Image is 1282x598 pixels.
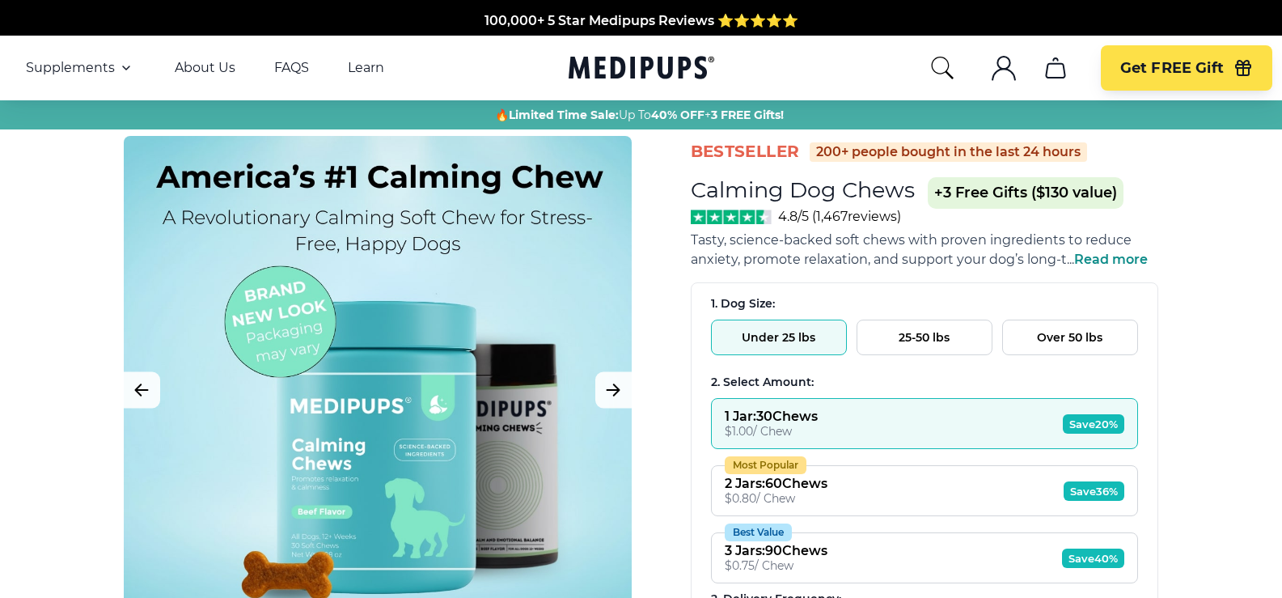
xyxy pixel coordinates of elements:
[569,53,714,86] a: Medipups
[778,209,901,224] span: 4.8/5 ( 1,467 reviews)
[1074,252,1148,267] span: Read more
[26,60,115,76] span: Supplements
[725,524,792,541] div: Best Value
[725,558,827,573] div: $ 0.75 / Chew
[984,49,1023,87] button: account
[1036,49,1075,87] button: cart
[857,320,992,355] button: 25-50 lbs
[810,142,1087,162] div: 200+ people bought in the last 24 hours
[1120,59,1224,78] span: Get FREE Gift
[495,107,784,123] span: 🔥 Up To +
[725,476,827,491] div: 2 Jars : 60 Chews
[1101,45,1272,91] button: Get FREE Gift
[691,176,915,203] h1: Calming Dog Chews
[26,58,136,78] button: Supplements
[1062,549,1124,568] span: Save 40%
[725,424,818,439] div: $ 1.00 / Chew
[1063,414,1124,434] span: Save 20%
[691,210,772,224] img: Stars - 4.8
[484,13,798,28] span: 100,000+ 5 Star Medipups Reviews ⭐️⭐️⭐️⭐️⭐️
[711,465,1138,516] button: Most Popular2 Jars:60Chews$0.80/ ChewSave36%
[691,252,1067,267] span: anxiety, promote relaxation, and support your dog’s long-t
[711,532,1138,583] button: Best Value3 Jars:90Chews$0.75/ ChewSave40%
[725,409,818,424] div: 1 Jar : 30 Chews
[274,60,309,76] a: FAQS
[711,398,1138,449] button: 1 Jar:30Chews$1.00/ ChewSave20%
[691,141,800,163] span: BestSeller
[348,60,384,76] a: Learn
[725,456,806,474] div: Most Popular
[711,320,847,355] button: Under 25 lbs
[711,375,1138,390] div: 2. Select Amount:
[928,177,1123,209] span: +3 Free Gifts ($130 value)
[725,543,827,558] div: 3 Jars : 90 Chews
[175,60,235,76] a: About Us
[372,32,910,48] span: Made In The [GEOGRAPHIC_DATA] from domestic & globally sourced ingredients
[929,55,955,81] button: search
[1002,320,1138,355] button: Over 50 lbs
[691,232,1132,248] span: Tasty, science-backed soft chews with proven ingredients to reduce
[595,372,632,409] button: Next Image
[711,296,1138,312] div: 1. Dog Size:
[1064,481,1124,501] span: Save 36%
[124,372,160,409] button: Previous Image
[1067,252,1148,267] span: ...
[725,491,827,506] div: $ 0.80 / Chew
